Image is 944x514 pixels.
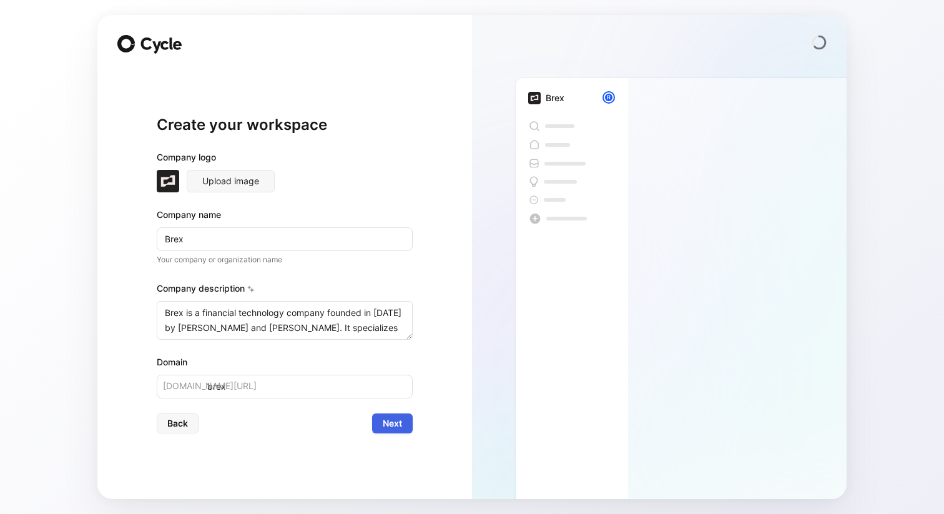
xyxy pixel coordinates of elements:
input: Example [157,227,413,251]
span: [DOMAIN_NAME][URL] [163,378,257,393]
div: Brex [546,91,564,106]
span: Back [167,416,188,431]
div: Domain [157,355,413,370]
img: brex.com [528,92,541,104]
div: R [604,92,614,102]
div: Company logo [157,150,413,170]
div: Company description [157,281,413,301]
img: brex.com [157,170,179,192]
button: Back [157,413,199,433]
button: Next [372,413,413,433]
span: Upload image [202,174,259,189]
span: Next [383,416,402,431]
div: Company name [157,207,413,222]
button: Upload image [187,170,275,192]
p: Your company or organization name [157,254,413,266]
h1: Create your workspace [157,115,413,135]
